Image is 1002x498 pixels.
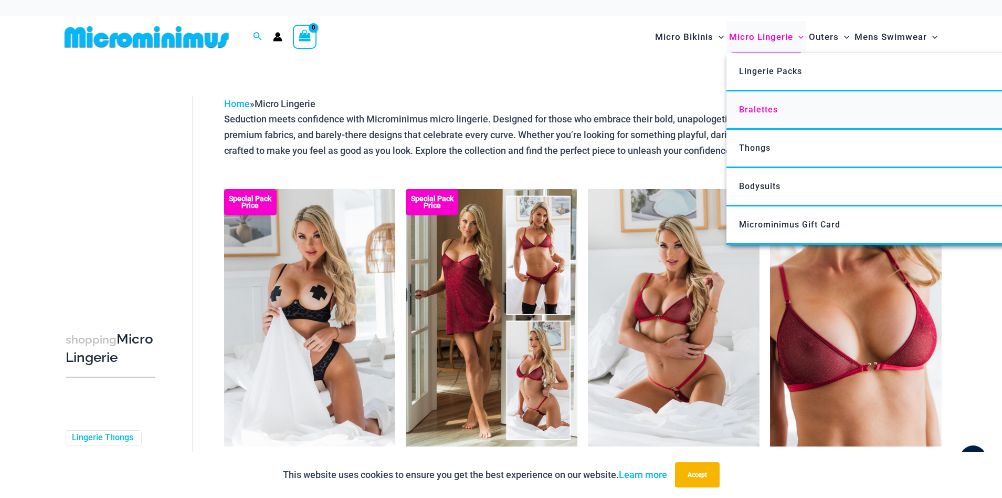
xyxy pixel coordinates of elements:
a: Nights Fall Silver Leopard 1036 Bra 6046 Thong 09v2 Nights Fall Silver Leopard 1036 Bra 6046 Thon... [224,189,396,447]
p: Seduction meets confidence with Microminimus micro lingerie. Designed for those who embrace their... [224,111,942,158]
span: shopping [66,333,117,346]
span: Lingerie Packs [739,66,802,76]
a: Guilty Pleasures Red Collection Pack F Guilty Pleasures Red Collection Pack BGuilty Pleasures Red... [406,189,577,447]
span: » [224,98,315,109]
span: Bodysuits [739,181,780,191]
span: Menu Toggle [793,24,804,50]
iframe: TrustedSite Certified [66,88,160,298]
a: Mens SwimwearMenu ToggleMenu Toggle [852,21,940,53]
nav: Site Navigation [651,19,942,55]
img: Guilty Pleasures Red 1045 Bra 01 [770,189,942,447]
span: Microminimus Gift Card [739,220,840,230]
b: Special Pack Price [406,195,458,209]
a: Guilty Pleasures Red 1045 Bra 01Guilty Pleasures Red 1045 Bra 02Guilty Pleasures Red 1045 Bra 02 [770,189,942,447]
span: Micro Lingerie [255,98,315,109]
a: Guilty Pleasures Red 1045 Bra 689 Micro 05Guilty Pleasures Red 1045 Bra 689 Micro 06Guilty Pleasu... [588,189,760,447]
span: Menu Toggle [927,24,937,50]
a: Account icon link [273,32,282,41]
span: Bralettes [739,105,778,115]
img: Guilty Pleasures Red 1045 Bra 689 Micro 05 [588,189,760,447]
img: Guilty Pleasures Red Collection Pack F [406,189,577,447]
span: Outers [809,24,839,50]
a: OutersMenu ToggleMenu Toggle [806,21,852,53]
button: Accept [675,462,720,487]
p: This website uses cookies to ensure you get the best experience on our website. [283,467,667,483]
a: Micro BikinisMenu ToggleMenu Toggle [652,21,726,53]
span: Thongs [739,143,771,153]
a: View Shopping Cart, empty [293,25,317,49]
h3: Micro Lingerie [66,330,155,367]
img: MM SHOP LOGO FLAT [60,25,233,49]
span: Menu Toggle [839,24,849,50]
a: Search icon link [253,30,262,44]
a: Learn more [619,469,667,480]
a: Home [224,98,250,109]
span: Menu Toggle [713,24,724,50]
a: Lingerie Thongs [72,432,133,443]
span: Micro Bikinis [655,24,713,50]
b: Special Pack Price [224,195,277,209]
span: Micro Lingerie [729,24,793,50]
span: Mens Swimwear [855,24,927,50]
img: Nights Fall Silver Leopard 1036 Bra 6046 Thong 09v2 [224,189,396,447]
a: Micro LingerieMenu ToggleMenu Toggle [726,21,806,53]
